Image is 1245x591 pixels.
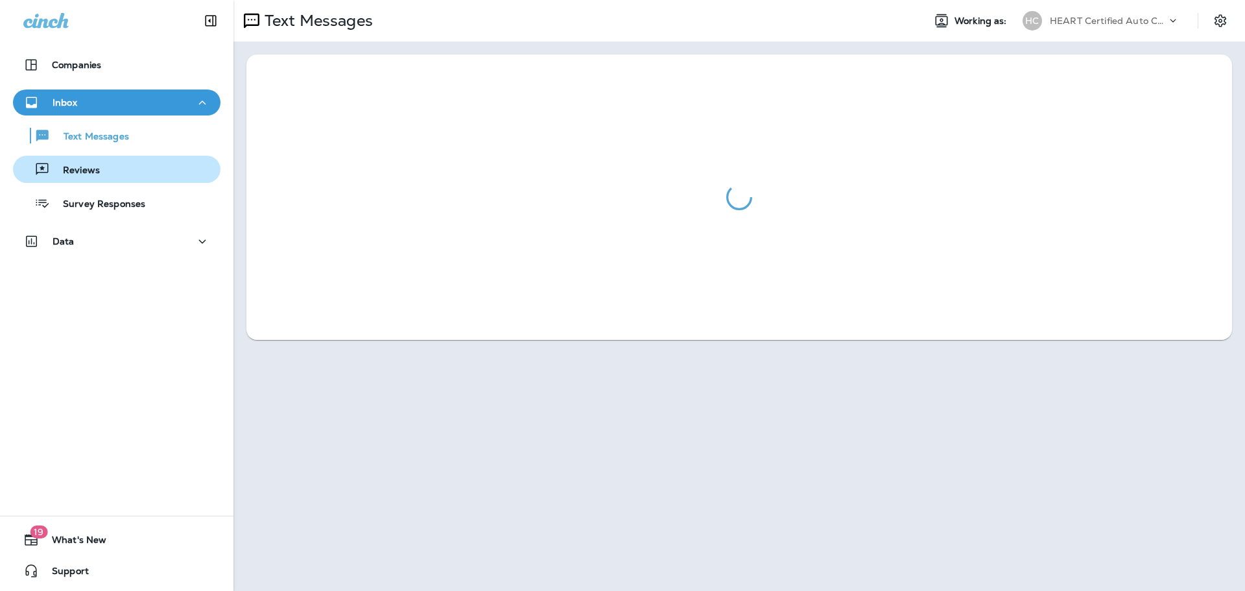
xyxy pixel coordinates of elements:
p: Inbox [53,97,77,108]
button: Companies [13,52,220,78]
p: Text Messages [51,131,129,143]
button: Survey Responses [13,189,220,217]
div: HC [1023,11,1042,30]
p: Data [53,236,75,247]
button: Data [13,228,220,254]
button: Settings [1209,9,1232,32]
button: Support [13,558,220,584]
button: Text Messages [13,122,220,149]
p: Reviews [50,165,100,177]
span: 19 [30,525,47,538]
button: Reviews [13,156,220,183]
span: Working as: [954,16,1010,27]
p: Companies [52,60,101,70]
span: Support [39,566,89,581]
span: What's New [39,535,106,550]
button: Collapse Sidebar [193,8,229,34]
p: HEART Certified Auto Care [1050,16,1167,26]
button: 19What's New [13,527,220,553]
p: Text Messages [259,11,373,30]
button: Inbox [13,90,220,115]
p: Survey Responses [50,199,145,211]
